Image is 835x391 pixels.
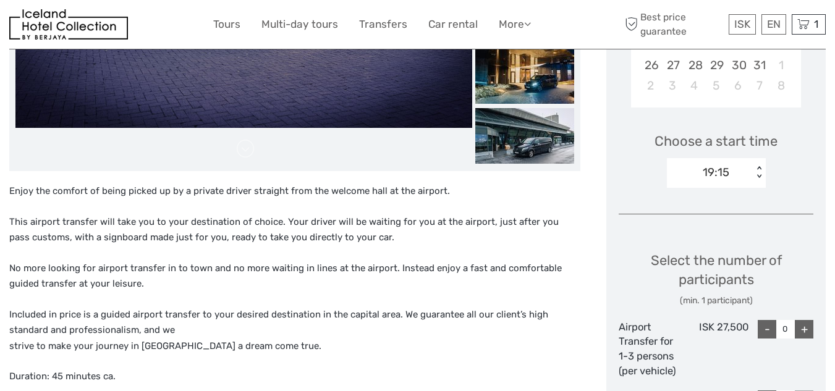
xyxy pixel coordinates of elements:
p: Duration: 45 minutes ca. [9,369,580,385]
span: Best price guarantee [622,11,726,38]
span: 1 [812,18,820,30]
div: Airport Transfer for 1-3 persons (per vehicle) [619,320,684,378]
button: Open LiveChat chat widget [142,19,157,34]
div: Choose Wednesday, October 29th, 2025 [705,55,727,75]
div: Choose Sunday, November 2nd, 2025 [640,75,661,96]
div: Choose Wednesday, November 5th, 2025 [705,75,727,96]
div: 19:15 [703,164,729,180]
div: EN [761,14,786,35]
p: No more looking for airport transfer in to town and no more waiting in lines at the airport. Inst... [9,261,580,292]
div: ISK 27,500 [684,320,748,378]
div: Choose Thursday, November 6th, 2025 [727,75,748,96]
div: Choose Thursday, October 30th, 2025 [727,55,748,75]
p: We're away right now. Please check back later! [17,22,140,32]
a: Multi-day tours [261,15,338,33]
div: Choose Tuesday, November 4th, 2025 [684,75,705,96]
img: 71aa0f482582449abdb268dcf9e3cf8a_slider_thumbnail.jpeg [475,48,574,104]
img: 378a844c036c45d2993344ad2d676681_slider_thumbnail.jpeg [475,108,574,164]
div: Choose Sunday, October 26th, 2025 [640,55,661,75]
div: + [795,320,813,338]
div: Select the number of participants [619,251,813,307]
div: Choose Friday, November 7th, 2025 [748,75,770,96]
p: Included in price is a guided airport transfer to your desired destination in the capital area. W... [9,307,580,355]
div: Choose Tuesday, October 28th, 2025 [684,55,705,75]
span: ISK [734,18,750,30]
a: Transfers [359,15,407,33]
img: 481-8f989b07-3259-4bb0-90ed-3da368179bdc_logo_small.jpg [9,9,128,40]
div: Choose Monday, October 27th, 2025 [662,55,684,75]
a: Tours [213,15,240,33]
div: Choose Saturday, November 8th, 2025 [770,75,792,96]
div: Choose Monday, November 3rd, 2025 [662,75,684,96]
span: Choose a start time [655,132,778,151]
p: Enjoy the comfort of being picked up by a private driver straight from the welcome hall at the ai... [9,183,580,200]
div: (min. 1 participant) [619,295,813,307]
p: This airport transfer will take you to your destination of choice. Your driver will be waiting fo... [9,214,580,246]
div: < > [753,166,764,179]
div: - [758,320,776,338]
div: Choose Saturday, November 1st, 2025 [770,55,792,75]
div: Choose Friday, October 31st, 2025 [748,55,770,75]
a: More [499,15,531,33]
a: Car rental [428,15,478,33]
